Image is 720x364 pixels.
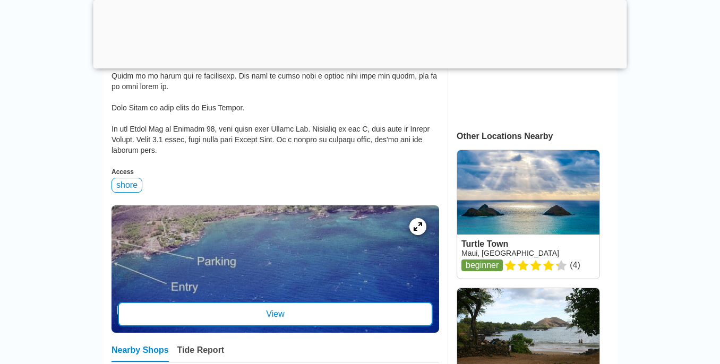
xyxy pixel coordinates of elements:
[177,345,225,362] div: Tide Report
[502,11,709,157] iframe: Sign in with Google Dialog
[112,345,169,362] div: Nearby Shops
[118,302,433,326] div: View
[112,205,439,333] a: entry mapView
[112,168,439,176] div: Access
[461,249,559,257] a: Maui, [GEOGRAPHIC_DATA]
[112,178,142,193] div: shore
[457,132,617,141] div: Other Locations Nearby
